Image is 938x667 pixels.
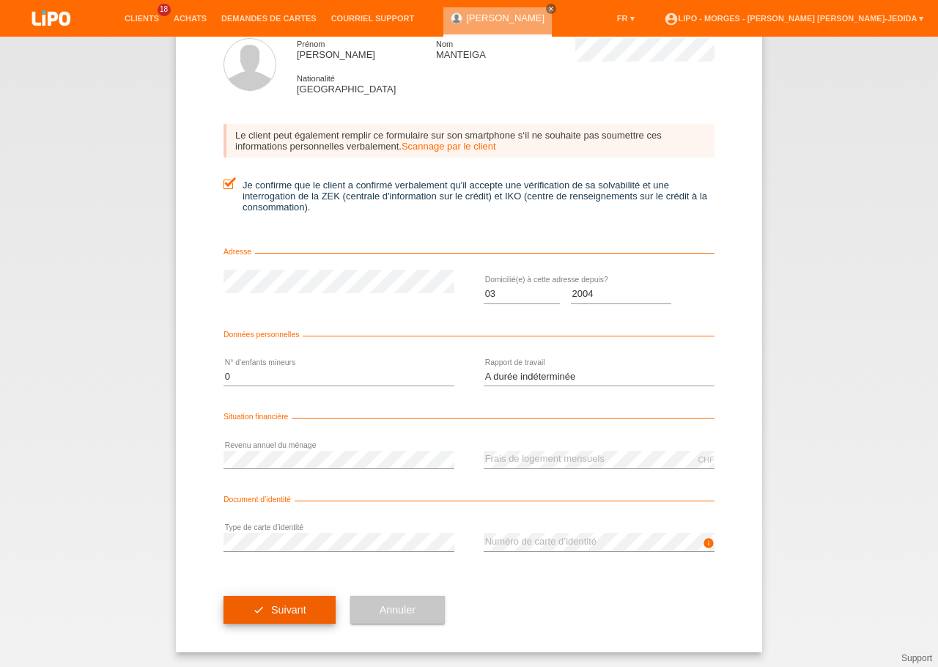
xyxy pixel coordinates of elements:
span: Nationalité [297,74,335,83]
span: Document d’identité [224,495,295,504]
button: check Suivant [224,596,336,624]
a: info [703,542,714,550]
i: info [703,537,714,549]
label: Je confirme que le client a confirmé verbalement qu'il accepte une vérification de sa solvabilité... [224,180,714,213]
span: 18 [158,4,171,16]
span: Situation financière [224,413,292,421]
button: Annuler [350,596,445,624]
i: account_circle [664,12,679,26]
a: Support [901,653,932,663]
span: Adresse [224,248,255,256]
div: [GEOGRAPHIC_DATA] [297,73,436,95]
a: Demandes de cartes [214,14,324,23]
div: Le client peut également remplir ce formulaire sur son smartphone s‘il ne souhaite pas soumettre ... [224,124,714,158]
span: Suivant [271,604,306,616]
div: CHF [698,455,714,464]
a: Clients [117,14,166,23]
a: [PERSON_NAME] [466,12,544,23]
a: Scannage par le client [402,141,496,152]
div: [PERSON_NAME] [297,38,436,60]
i: close [547,5,555,12]
a: Courriel Support [324,14,421,23]
a: account_circleLIPO - Morges - [PERSON_NAME] [PERSON_NAME]-Jedida ▾ [657,14,931,23]
a: LIPO pay [15,30,88,41]
a: close [546,4,556,14]
div: MANTEIGA [436,38,575,60]
span: Prénom [297,40,325,48]
a: Achats [166,14,214,23]
a: FR ▾ [610,14,642,23]
span: Annuler [380,604,416,616]
span: Données personnelles [224,331,303,339]
span: Nom [436,40,453,48]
